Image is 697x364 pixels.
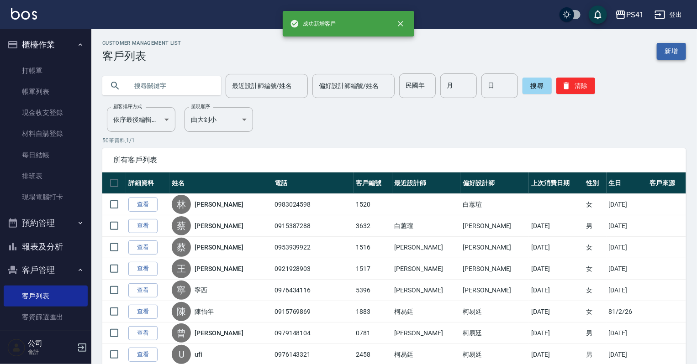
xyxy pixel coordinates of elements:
a: 每日結帳 [4,145,88,166]
td: 1883 [354,301,392,322]
a: [PERSON_NAME] [195,221,243,230]
td: 女 [584,301,607,322]
h5: 公司 [28,339,74,348]
button: 報表及分析 [4,235,88,259]
div: 蔡 [172,216,191,235]
td: [DATE] [607,258,648,280]
td: [PERSON_NAME] [460,258,529,280]
td: [DATE] [529,301,584,322]
a: 查看 [128,283,158,297]
td: [DATE] [607,194,648,215]
label: 顧客排序方式 [113,103,142,110]
td: [DATE] [529,322,584,344]
td: 男 [584,322,607,344]
td: 3632 [354,215,392,237]
a: 查看 [128,326,158,340]
td: 白蕙瑄 [460,194,529,215]
button: 搜尋 [523,78,552,94]
a: 帳單列表 [4,81,88,102]
a: 新增 [657,43,686,60]
div: 林 [172,195,191,214]
td: 柯易廷 [460,322,529,344]
td: 女 [584,194,607,215]
td: [DATE] [529,237,584,258]
td: 0781 [354,322,392,344]
th: 姓名 [169,172,272,194]
a: 卡券管理 [4,328,88,348]
td: 女 [584,258,607,280]
td: 1520 [354,194,392,215]
a: [PERSON_NAME] [195,243,243,252]
a: [PERSON_NAME] [195,328,243,338]
td: [PERSON_NAME] [460,280,529,301]
img: Person [7,338,26,357]
td: [PERSON_NAME] [392,258,461,280]
td: [DATE] [529,280,584,301]
a: 排班表 [4,166,88,187]
a: 寧西 [195,286,207,295]
a: [PERSON_NAME] [195,200,243,209]
td: [PERSON_NAME] [392,280,461,301]
a: 查看 [128,348,158,362]
h3: 客戶列表 [102,50,181,62]
p: 會計 [28,348,74,356]
th: 詳細資料 [126,172,169,194]
th: 客戶來源 [647,172,686,194]
td: 0915769869 [272,301,354,322]
button: 登出 [651,6,686,23]
button: 客戶管理 [4,258,88,282]
a: 查看 [128,198,158,212]
button: PS41 [612,5,647,24]
a: 打帳單 [4,60,88,81]
div: 依序最後編輯時間 [107,107,175,132]
td: 0983024598 [272,194,354,215]
td: 5396 [354,280,392,301]
button: close [391,14,411,34]
td: [PERSON_NAME] [392,322,461,344]
button: 清除 [556,78,595,94]
div: 王 [172,259,191,278]
td: [PERSON_NAME] [392,237,461,258]
div: 蔡 [172,238,191,257]
td: 1516 [354,237,392,258]
td: 柯易廷 [460,301,529,322]
button: 櫃檯作業 [4,33,88,57]
a: 查看 [128,305,158,319]
input: 搜尋關鍵字 [128,73,214,98]
a: 查看 [128,240,158,255]
span: 成功新增客戶 [290,19,336,28]
td: 女 [584,237,607,258]
a: [PERSON_NAME] [195,264,243,273]
td: 男 [584,215,607,237]
td: 0915387288 [272,215,354,237]
th: 最近設計師 [392,172,461,194]
div: U [172,345,191,364]
label: 呈現順序 [191,103,210,110]
th: 客戶編號 [354,172,392,194]
a: 查看 [128,219,158,233]
td: [DATE] [607,237,648,258]
div: 寧 [172,281,191,300]
td: 0921928903 [272,258,354,280]
td: [PERSON_NAME] [460,215,529,237]
td: 81/2/26 [607,301,648,322]
td: 白蕙瑄 [392,215,461,237]
img: Logo [11,8,37,20]
td: [DATE] [607,215,648,237]
div: 由大到小 [185,107,253,132]
td: 1517 [354,258,392,280]
button: 預約管理 [4,211,88,235]
th: 電話 [272,172,354,194]
th: 偏好設計師 [460,172,529,194]
th: 上次消費日期 [529,172,584,194]
div: 曾 [172,323,191,343]
th: 生日 [607,172,648,194]
p: 50 筆資料, 1 / 1 [102,136,686,145]
div: PS41 [626,9,644,21]
td: 0953939922 [272,237,354,258]
a: 客資篩選匯出 [4,307,88,328]
td: 女 [584,280,607,301]
h2: Customer Management List [102,40,181,46]
a: 陳怡年 [195,307,214,316]
a: ufi [195,350,202,359]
